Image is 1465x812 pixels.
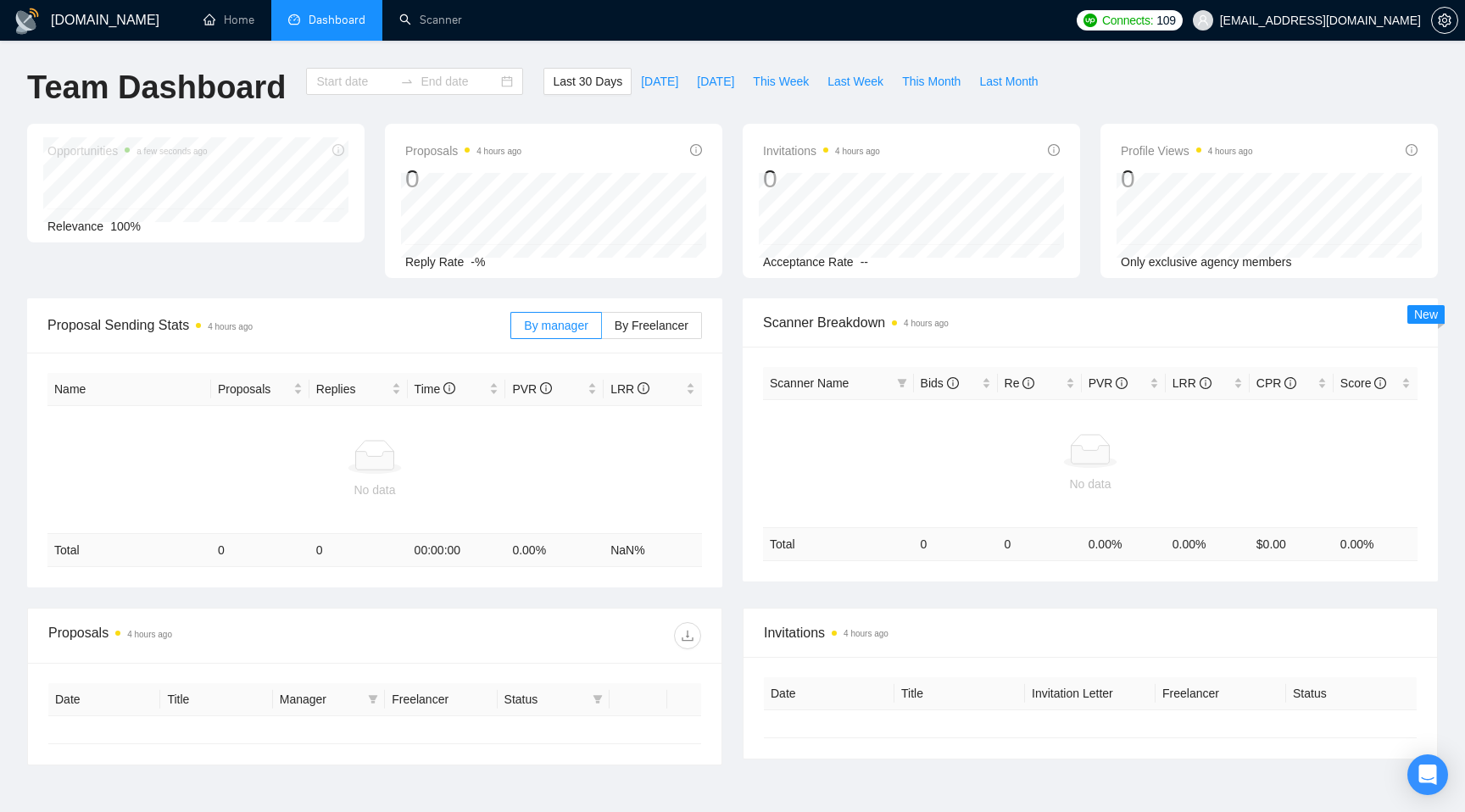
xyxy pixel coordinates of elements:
[309,13,365,27] span: Dashboard
[160,683,272,716] th: Title
[763,312,1418,333] span: Scanner Breakdown
[1284,377,1296,389] span: info-circle
[443,382,455,394] span: info-circle
[947,377,959,389] span: info-circle
[47,220,103,233] span: Relevance
[203,13,254,27] a: homeHome
[641,72,678,91] span: [DATE]
[1256,376,1296,390] span: CPR
[415,382,455,396] span: Time
[770,376,849,390] span: Scanner Name
[1089,376,1128,390] span: PVR
[675,629,700,642] span: download
[127,630,172,639] time: 4 hours ago
[1166,527,1250,560] td: 0.00 %
[421,72,498,91] input: End date
[504,690,586,709] span: Status
[110,220,141,233] span: 100%
[208,322,253,331] time: 4 hours ago
[1250,527,1334,560] td: $ 0.00
[1340,376,1386,390] span: Score
[211,534,309,567] td: 0
[1407,754,1448,795] div: Open Intercom Messenger
[1286,677,1417,710] th: Status
[897,378,907,388] span: filter
[405,255,464,269] span: Reply Rate
[1200,377,1212,389] span: info-circle
[688,68,744,95] button: [DATE]
[471,255,485,269] span: -%
[273,683,385,716] th: Manager
[405,163,521,195] div: 0
[1121,141,1253,161] span: Profile Views
[753,72,809,91] span: This Week
[763,141,880,161] span: Invitations
[543,68,632,95] button: Last 30 Days
[970,68,1047,95] button: Last Month
[638,382,649,394] span: info-circle
[399,13,462,27] a: searchScanner
[316,72,393,91] input: Start date
[979,72,1038,91] span: Last Month
[902,72,961,91] span: This Month
[674,622,701,649] button: download
[763,163,880,195] div: 0
[1116,377,1128,389] span: info-circle
[1083,14,1097,27] img: upwork-logo.png
[697,72,734,91] span: [DATE]
[770,475,1411,493] div: No data
[280,690,361,709] span: Manager
[14,8,41,35] img: logo
[1121,255,1292,269] span: Only exclusive agency members
[476,147,521,156] time: 4 hours ago
[553,72,622,91] span: Last 30 Days
[218,380,290,398] span: Proposals
[1334,527,1418,560] td: 0.00 %
[1156,677,1286,710] th: Freelancer
[1432,14,1457,27] span: setting
[54,481,695,499] div: No data
[1406,144,1418,156] span: info-circle
[1156,11,1175,30] span: 109
[288,14,300,25] span: dashboard
[1414,308,1438,321] span: New
[400,75,414,88] span: to
[47,373,211,406] th: Name
[632,68,688,95] button: [DATE]
[914,527,998,560] td: 0
[894,370,911,396] span: filter
[589,687,606,712] span: filter
[1102,11,1153,30] span: Connects:
[365,687,382,712] span: filter
[309,534,408,567] td: 0
[211,373,309,406] th: Proposals
[744,68,818,95] button: This Week
[27,68,286,108] h1: Team Dashboard
[1173,376,1212,390] span: LRR
[764,622,1417,643] span: Invitations
[604,534,702,567] td: NaN %
[47,314,510,336] span: Proposal Sending Stats
[921,376,959,390] span: Bids
[1121,163,1253,195] div: 0
[505,534,604,567] td: 0.00 %
[405,141,521,161] span: Proposals
[904,319,949,328] time: 4 hours ago
[316,380,388,398] span: Replies
[763,255,854,269] span: Acceptance Rate
[835,147,880,156] time: 4 hours ago
[1005,376,1035,390] span: Re
[827,72,883,91] span: Last Week
[400,75,414,88] span: swap-right
[1374,377,1386,389] span: info-circle
[512,382,552,396] span: PVR
[385,683,497,716] th: Freelancer
[615,319,688,332] span: By Freelancer
[844,629,888,638] time: 4 hours ago
[893,68,970,95] button: This Month
[861,255,868,269] span: --
[309,373,408,406] th: Replies
[524,319,588,332] span: By manager
[764,677,894,710] th: Date
[1208,147,1253,156] time: 4 hours ago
